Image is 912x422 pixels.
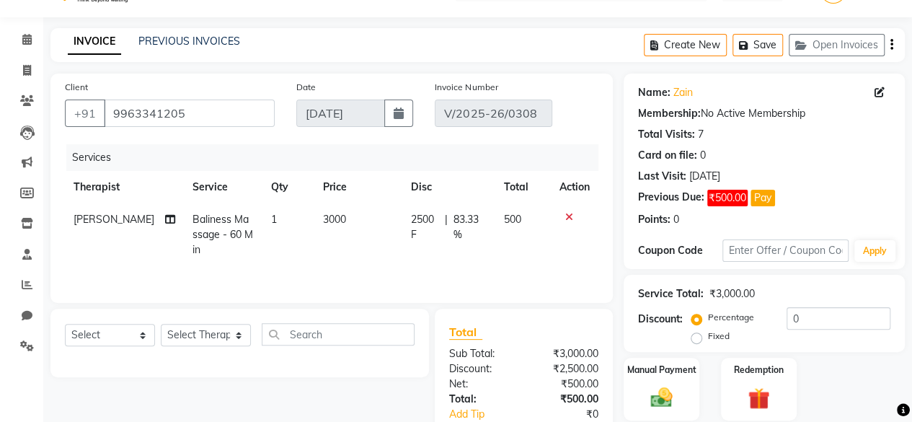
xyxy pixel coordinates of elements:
span: 83.33 % [453,212,487,242]
div: ₹3,000.00 [523,346,609,361]
div: Previous Due: [638,190,704,206]
div: ₹500.00 [523,377,609,392]
div: Name: [638,85,670,100]
div: ₹500.00 [523,392,609,407]
span: [PERSON_NAME] [74,213,154,226]
div: Total: [438,392,524,407]
span: | [445,212,448,242]
input: Search [262,323,415,346]
div: Coupon Code [638,243,722,258]
div: ₹3,000.00 [709,286,755,302]
label: Client [65,81,88,94]
div: Service Total: [638,286,704,302]
label: Redemption [734,364,784,377]
button: Open Invoices [789,34,885,56]
label: Percentage [708,311,754,324]
button: +91 [65,100,105,127]
span: Baliness Massage - 60 Min [192,213,253,256]
div: Services [66,144,609,171]
img: _cash.svg [644,385,679,410]
div: Net: [438,377,524,392]
th: Total [495,171,551,203]
th: Therapist [65,171,184,203]
button: Pay [751,190,775,206]
span: 1 [271,213,277,226]
th: Service [184,171,262,203]
a: PREVIOUS INVOICES [138,35,240,48]
div: Sub Total: [438,346,524,361]
div: 0 [673,212,679,227]
th: Disc [402,171,495,203]
div: 7 [698,127,704,142]
div: No Active Membership [638,106,890,121]
a: Add Tip [438,407,538,422]
label: Manual Payment [627,364,696,377]
span: 2500 F [411,212,439,242]
img: _gift.svg [741,385,776,412]
div: Membership: [638,106,701,121]
div: ₹2,500.00 [523,361,609,377]
input: Enter Offer / Coupon Code [722,239,849,262]
div: [DATE] [689,169,720,184]
span: 3000 [322,213,345,226]
div: 0 [700,148,706,163]
span: 500 [504,213,521,226]
th: Qty [262,171,314,203]
label: Invoice Number [435,81,497,94]
button: Create New [644,34,727,56]
div: ₹0 [538,407,609,422]
label: Fixed [708,330,730,343]
button: Apply [854,240,895,262]
div: Total Visits: [638,127,695,142]
div: Discount: [438,361,524,377]
a: Zain [673,85,693,100]
div: Discount: [638,312,683,327]
div: Card on file: [638,148,697,163]
div: Last Visit: [638,169,686,184]
span: ₹500.00 [707,190,748,206]
div: Points: [638,212,670,227]
th: Action [551,171,598,203]
label: Date [296,81,316,94]
span: Total [449,325,482,340]
th: Price [314,171,402,203]
a: INVOICE [68,29,121,55]
input: Search by Name/Mobile/Email/Code [104,100,275,127]
button: Save [732,34,783,56]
